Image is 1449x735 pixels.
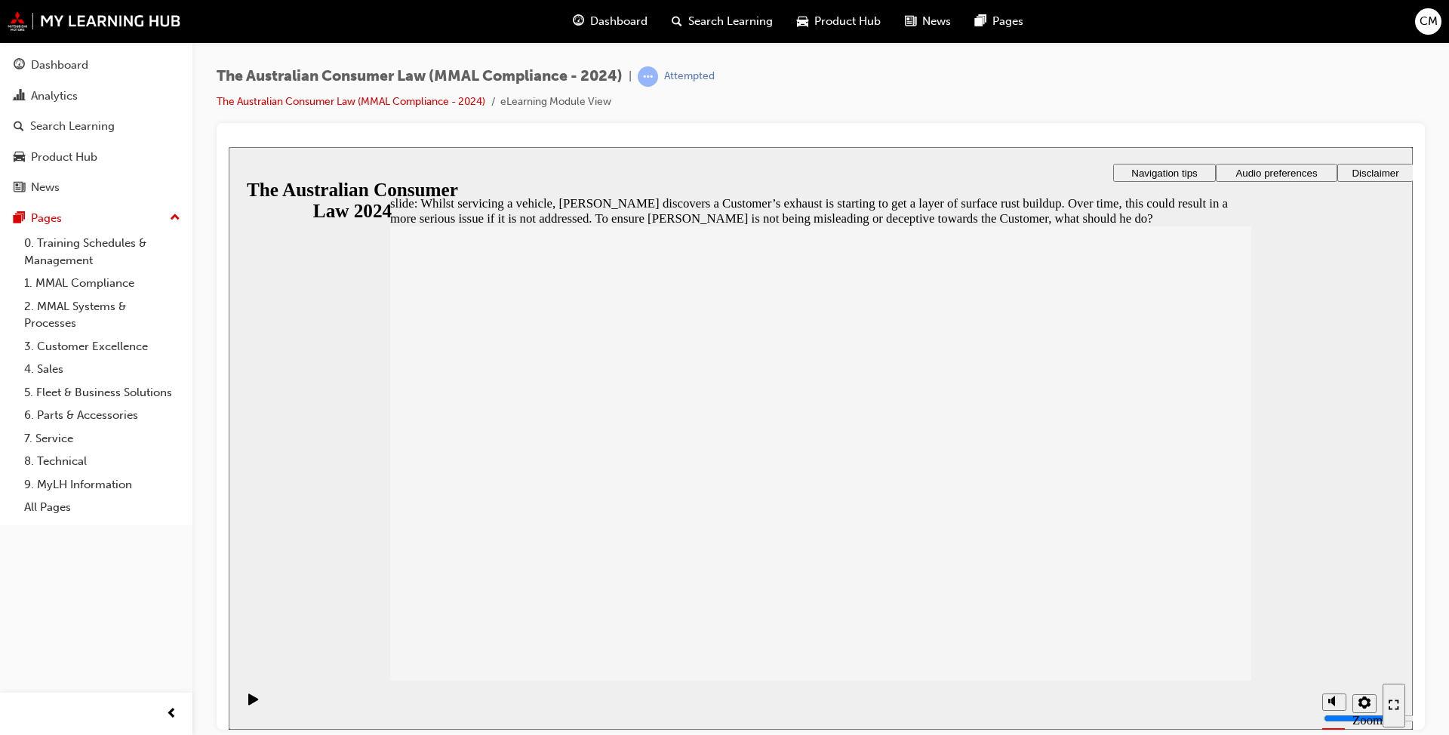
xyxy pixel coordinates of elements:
[992,13,1023,30] span: Pages
[31,179,60,196] div: News
[6,112,186,140] a: Search Learning
[903,20,968,32] span: Navigation tips
[170,208,180,228] span: up-icon
[18,381,186,404] a: 5. Fleet & Business Solutions
[664,69,715,84] div: Attempted
[975,12,986,31] span: pages-icon
[6,48,186,205] button: DashboardAnalyticsSearch LearningProduct HubNews
[31,149,97,166] div: Product Hub
[14,151,25,165] span: car-icon
[6,205,186,232] button: Pages
[638,66,658,87] span: learningRecordVerb_ATTEMPT-icon
[6,51,186,79] a: Dashboard
[1124,566,1154,610] label: Zoom to fit
[1415,8,1441,35] button: CM
[1124,547,1148,566] button: Settings
[14,90,25,103] span: chart-icon
[6,143,186,171] a: Product Hub
[660,6,785,37] a: search-iconSearch Learning
[18,427,186,451] a: 7. Service
[561,6,660,37] a: guage-iconDashboard
[14,120,24,134] span: search-icon
[905,12,916,31] span: news-icon
[1154,537,1177,580] button: Enter full-screen (Ctrl+Alt+F)
[1154,534,1177,583] nav: slide navigation
[1109,17,1185,35] button: Disclaimer
[18,358,186,381] a: 4. Sales
[14,212,25,226] span: pages-icon
[8,534,33,583] div: playback controls
[6,174,186,201] a: News
[629,68,632,85] span: |
[797,12,808,31] span: car-icon
[893,6,963,37] a: news-iconNews
[18,232,186,272] a: 0. Training Schedules & Management
[31,88,78,105] div: Analytics
[884,17,987,35] button: Navigation tips
[18,295,186,335] a: 2. MMAL Systems & Processes
[1123,20,1170,32] span: Disclaimer
[31,210,62,227] div: Pages
[1420,13,1438,30] span: CM
[166,705,177,724] span: prev-icon
[814,13,881,30] span: Product Hub
[1095,565,1192,577] input: volume
[688,13,773,30] span: Search Learning
[30,118,115,135] div: Search Learning
[18,272,186,295] a: 1. MMAL Compliance
[1094,546,1118,564] button: Mute (Ctrl+Alt+M)
[18,450,186,473] a: 8. Technical
[1007,20,1088,32] span: Audio preferences
[31,57,88,74] div: Dashboard
[8,11,181,31] img: mmal
[6,82,186,110] a: Analytics
[217,68,623,85] span: The Australian Consumer Law (MMAL Compliance - 2024)
[963,6,1035,37] a: pages-iconPages
[672,12,682,31] span: search-icon
[14,59,25,72] span: guage-icon
[18,404,186,427] a: 6. Parts & Accessories
[14,181,25,195] span: news-icon
[573,12,584,31] span: guage-icon
[1086,534,1146,583] div: misc controls
[590,13,648,30] span: Dashboard
[18,496,186,519] a: All Pages
[922,13,951,30] span: News
[18,473,186,497] a: 9. MyLH Information
[217,95,485,108] a: The Australian Consumer Law (MMAL Compliance - 2024)
[987,17,1109,35] button: Audio preferences
[8,546,33,571] button: Play (Ctrl+Alt+P)
[18,335,186,358] a: 3. Customer Excellence
[500,94,611,111] li: eLearning Module View
[785,6,893,37] a: car-iconProduct Hub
